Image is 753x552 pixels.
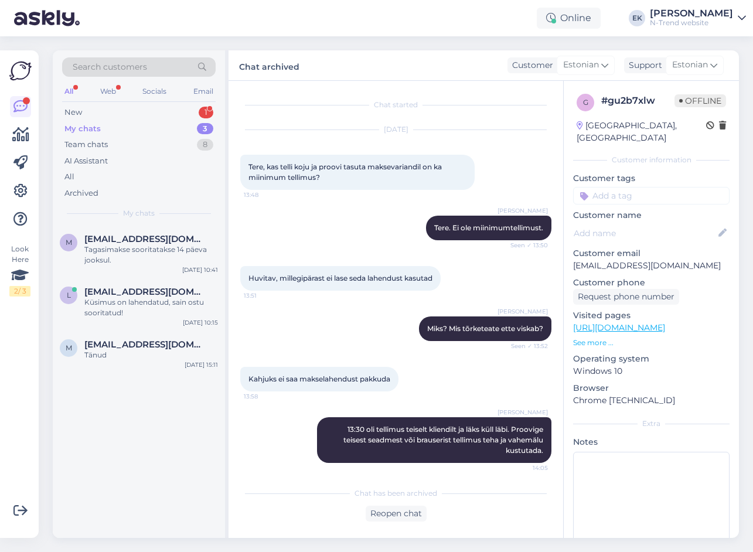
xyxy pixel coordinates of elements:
input: Add name [574,227,716,240]
div: 3 [197,123,213,135]
p: Customer email [573,247,730,260]
span: merliis.kustmann@gmail.com [84,339,206,350]
span: Chat has been archived [355,488,437,499]
p: Customer name [573,209,730,222]
div: Tänud [84,350,218,360]
div: Customer [507,59,553,71]
div: EK [629,10,645,26]
span: Search customers [73,61,147,73]
p: Visited pages [573,309,730,322]
span: Kahjuks ei saa makselahendust pakkuda [248,374,390,383]
span: m [66,238,72,247]
div: Extra [573,418,730,429]
div: [GEOGRAPHIC_DATA], [GEOGRAPHIC_DATA] [577,120,706,144]
div: N-Trend website [650,18,733,28]
div: Support [624,59,662,71]
span: m [66,343,72,352]
span: 13:58 [244,392,288,401]
span: [PERSON_NAME] [498,408,548,417]
label: Chat archived [239,57,299,73]
span: lily.roop@mail.ee [84,287,206,297]
div: 8 [197,139,213,151]
span: 14:05 [504,464,548,472]
div: Request phone number [573,289,679,305]
div: Team chats [64,139,108,151]
span: 13:51 [244,291,288,300]
span: Seen ✓ 13:52 [504,342,548,350]
span: [PERSON_NAME] [498,206,548,215]
span: Offline [674,94,726,107]
span: Estonian [563,59,599,71]
div: 2 / 3 [9,286,30,297]
span: Tere. Ei ole miinimumtellimust. [434,223,543,232]
div: Customer information [573,155,730,165]
img: Askly Logo [9,60,32,82]
a: [URL][DOMAIN_NAME] [573,322,665,333]
div: [PERSON_NAME] [650,9,733,18]
p: [EMAIL_ADDRESS][DOMAIN_NAME] [573,260,730,272]
div: Email [191,84,216,99]
span: 13:30 oli tellimus teiselt kliendilt ja läks küll läbi. Proovige teisest seadmest või brauserist ... [343,425,545,455]
p: Chrome [TECHNICAL_ID] [573,394,730,407]
span: Estonian [672,59,708,71]
p: Operating system [573,353,730,365]
div: [DATE] 10:15 [183,318,218,327]
div: All [64,171,74,183]
a: [PERSON_NAME]N-Trend website [650,9,746,28]
span: g [583,98,588,107]
p: Notes [573,436,730,448]
span: Tere, kas telli koju ja proovi tasuta maksevariandil on ka miinimum tellimus? [248,162,444,182]
div: All [62,84,76,99]
div: Chat started [240,100,551,110]
div: [DATE] 10:41 [182,265,218,274]
div: AI Assistant [64,155,108,167]
div: Web [98,84,118,99]
span: Miks? Mis tõrketeate ette viskab? [427,324,543,333]
div: # gu2b7xlw [601,94,674,108]
p: Windows 10 [573,365,730,377]
span: Seen ✓ 13:50 [504,241,548,250]
p: Customer tags [573,172,730,185]
div: [DATE] 15:11 [185,360,218,369]
div: My chats [64,123,101,135]
div: New [64,107,82,118]
div: 1 [199,107,213,118]
span: maris.magedi@gmail.com [84,234,206,244]
div: Küsimus on lahendatud, sain ostu sooritatud! [84,297,218,318]
span: 13:48 [244,190,288,199]
span: My chats [123,208,155,219]
input: Add a tag [573,187,730,205]
p: See more ... [573,338,730,348]
span: [PERSON_NAME] [498,307,548,316]
div: Archived [64,188,98,199]
div: Tagasimakse sooritatakse 14 päeva jooksul. [84,244,218,265]
div: Look Here [9,244,30,297]
p: Browser [573,382,730,394]
div: Online [537,8,601,29]
p: Customer phone [573,277,730,289]
span: Huvitav, millegipärast ei lase seda lahendust kasutad [248,274,432,282]
div: [DATE] [240,124,551,135]
div: Socials [140,84,169,99]
span: l [67,291,71,299]
div: Reopen chat [366,506,427,522]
